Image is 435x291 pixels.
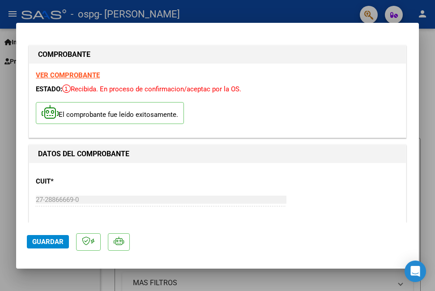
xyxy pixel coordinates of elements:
span: Guardar [32,238,64,246]
span: ESTADO: [36,85,62,93]
strong: COMPROBANTE [38,50,90,59]
a: VER COMPROBANTE [36,71,100,79]
strong: DATOS DEL COMPROBANTE [38,150,129,158]
div: Open Intercom Messenger [405,261,426,282]
p: El comprobante fue leído exitosamente. [36,102,184,124]
p: CUIT [36,176,145,187]
span: ANALISIS PRESTADOR [36,223,104,231]
span: Recibida. En proceso de confirmacion/aceptac por la OS. [62,85,241,93]
button: Guardar [27,235,69,248]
